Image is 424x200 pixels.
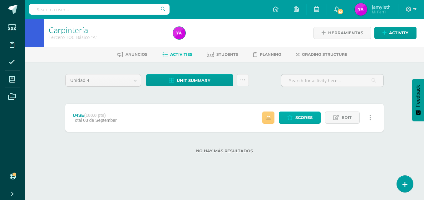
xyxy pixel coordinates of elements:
[302,52,347,57] span: Grading structure
[126,52,147,57] span: Anuncios
[296,50,347,60] a: Grading structure
[170,52,192,57] span: Activities
[372,4,391,10] span: Jamyleth
[73,113,117,118] div: U4SE
[49,26,165,34] h1: Carpintería
[260,52,281,57] span: Planning
[73,118,82,123] span: Total
[342,112,352,123] span: Edit
[279,112,321,124] a: Scores
[49,34,165,40] div: Tercero TOC-Básico 'A'
[177,75,210,86] span: Unit summary
[29,4,170,15] input: Search a user…
[84,113,106,118] strong: (100.0 pts)
[117,50,147,60] a: Anuncios
[295,112,313,123] span: Scores
[313,27,371,39] a: Herramientas
[173,27,185,39] img: 29436bcc5016e886476a3ec9d74a0766.png
[207,50,238,60] a: Students
[162,50,192,60] a: Activities
[389,27,408,39] span: Activity
[65,149,384,153] label: No hay más resultados
[216,52,238,57] span: Students
[66,74,141,86] a: Unidad 4
[49,25,88,35] a: Carpintería
[253,50,281,60] a: Planning
[355,3,367,16] img: 29436bcc5016e886476a3ec9d74a0766.png
[372,9,391,15] span: Mi Perfil
[415,85,421,107] span: Feedback
[146,74,233,86] a: Unit summary
[328,27,363,39] span: Herramientas
[281,74,383,87] input: Search for activity here…
[337,8,344,15] span: 12
[83,118,116,123] span: 03 de September
[412,79,424,121] button: Feedback - Mostrar encuesta
[374,27,417,39] a: Activity
[70,74,124,86] span: Unidad 4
